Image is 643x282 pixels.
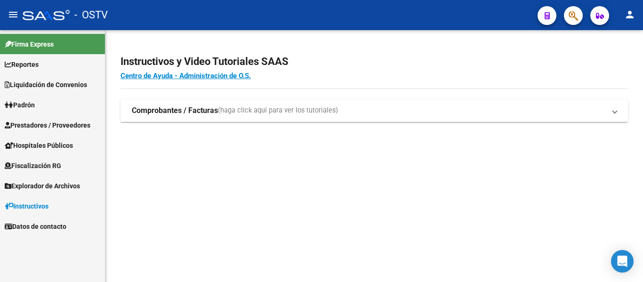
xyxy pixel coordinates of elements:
[121,72,251,80] a: Centro de Ayuda - Administración de O.S.
[5,140,73,151] span: Hospitales Públicos
[5,80,87,90] span: Liquidación de Convenios
[5,39,54,49] span: Firma Express
[5,161,61,171] span: Fiscalización RG
[74,5,108,25] span: - OSTV
[5,59,39,70] span: Reportes
[132,105,218,116] strong: Comprobantes / Facturas
[5,120,90,130] span: Prestadores / Proveedores
[5,201,48,211] span: Instructivos
[624,9,635,20] mat-icon: person
[5,100,35,110] span: Padrón
[218,105,338,116] span: (haga click aquí para ver los tutoriales)
[5,181,80,191] span: Explorador de Archivos
[121,99,628,122] mat-expansion-panel-header: Comprobantes / Facturas(haga click aquí para ver los tutoriales)
[121,53,628,71] h2: Instructivos y Video Tutoriales SAAS
[5,221,66,232] span: Datos de contacto
[611,250,634,273] div: Open Intercom Messenger
[8,9,19,20] mat-icon: menu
